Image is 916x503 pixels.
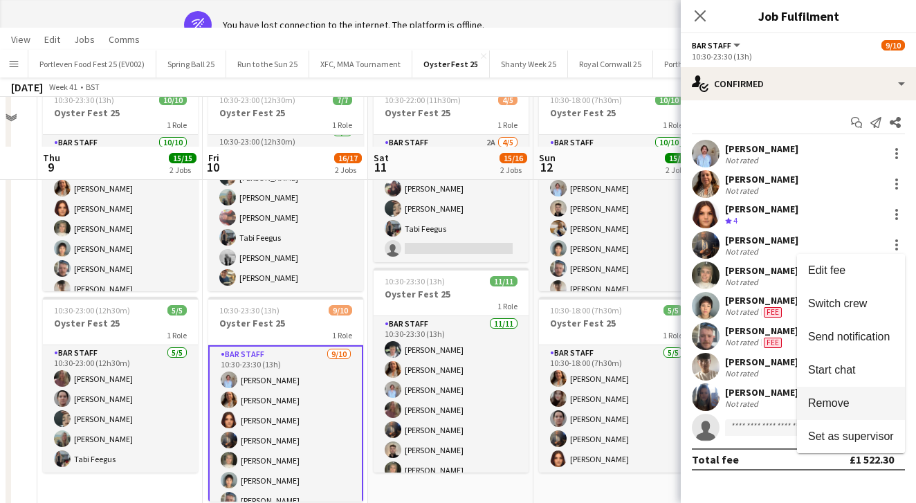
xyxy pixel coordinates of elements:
[797,254,905,287] button: Edit fee
[797,320,905,354] button: Send notification
[808,430,894,442] span: Set as supervisor
[808,364,855,376] span: Start chat
[797,354,905,387] button: Start chat
[797,420,905,453] button: Set as supervisor
[808,397,850,409] span: Remove
[797,287,905,320] button: Switch crew
[797,387,905,420] button: Remove
[808,298,867,309] span: Switch crew
[808,331,890,342] span: Send notification
[808,264,845,276] span: Edit fee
